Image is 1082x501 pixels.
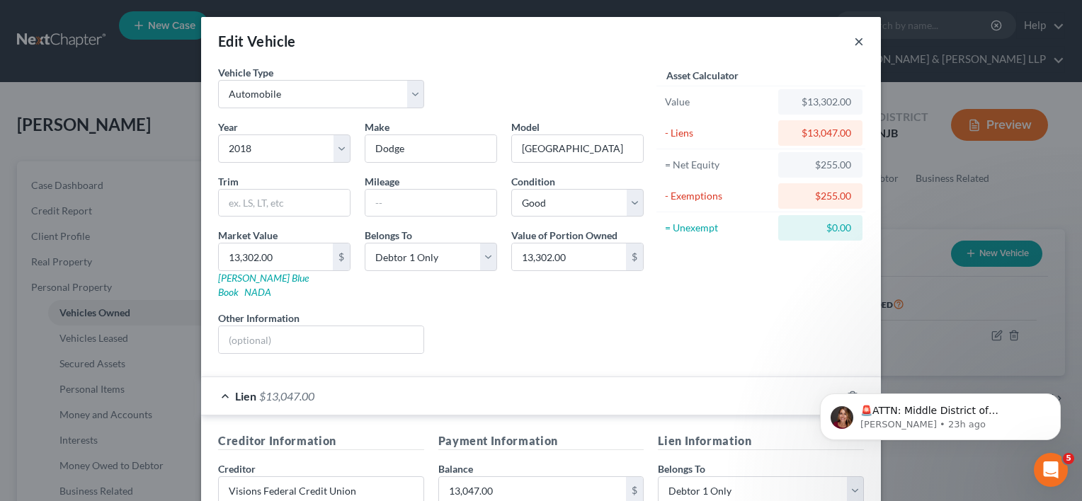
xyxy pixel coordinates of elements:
[219,326,423,353] input: (optional)
[259,389,314,403] span: $13,047.00
[218,31,296,51] div: Edit Vehicle
[854,33,864,50] button: ×
[665,95,772,109] div: Value
[218,65,273,80] label: Vehicle Type
[438,461,473,476] label: Balance
[219,190,350,217] input: ex. LS, LT, etc
[365,135,496,162] input: ex. Nissan
[1034,453,1068,487] iframe: Intercom live chat
[365,174,399,189] label: Mileage
[235,389,256,403] span: Lien
[665,221,772,235] div: = Unexempt
[799,364,1082,463] iframe: Intercom notifications message
[665,126,772,140] div: - Liens
[218,120,238,134] label: Year
[666,68,739,83] label: Asset Calculator
[244,286,271,298] a: NADA
[218,311,300,326] label: Other Information
[658,432,864,450] h5: Lien Information
[219,243,333,270] input: 0.00
[218,228,278,243] label: Market Value
[658,463,705,475] span: Belongs To
[365,190,496,217] input: --
[511,174,555,189] label: Condition
[218,272,309,298] a: [PERSON_NAME] Blue Book
[365,121,389,133] span: Make
[665,158,772,172] div: = Net Equity
[512,135,643,162] input: ex. Altima
[511,120,540,134] label: Model
[790,158,851,172] div: $255.00
[218,463,256,475] span: Creditor
[790,221,851,235] div: $0.00
[218,174,239,189] label: Trim
[365,229,412,241] span: Belongs To
[665,189,772,203] div: - Exemptions
[790,95,851,109] div: $13,302.00
[626,243,643,270] div: $
[512,243,626,270] input: 0.00
[218,432,424,450] h5: Creditor Information
[333,243,350,270] div: $
[511,228,617,243] label: Value of Portion Owned
[790,189,851,203] div: $255.00
[1063,453,1074,464] span: 5
[790,126,851,140] div: $13,047.00
[438,432,644,450] h5: Payment Information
